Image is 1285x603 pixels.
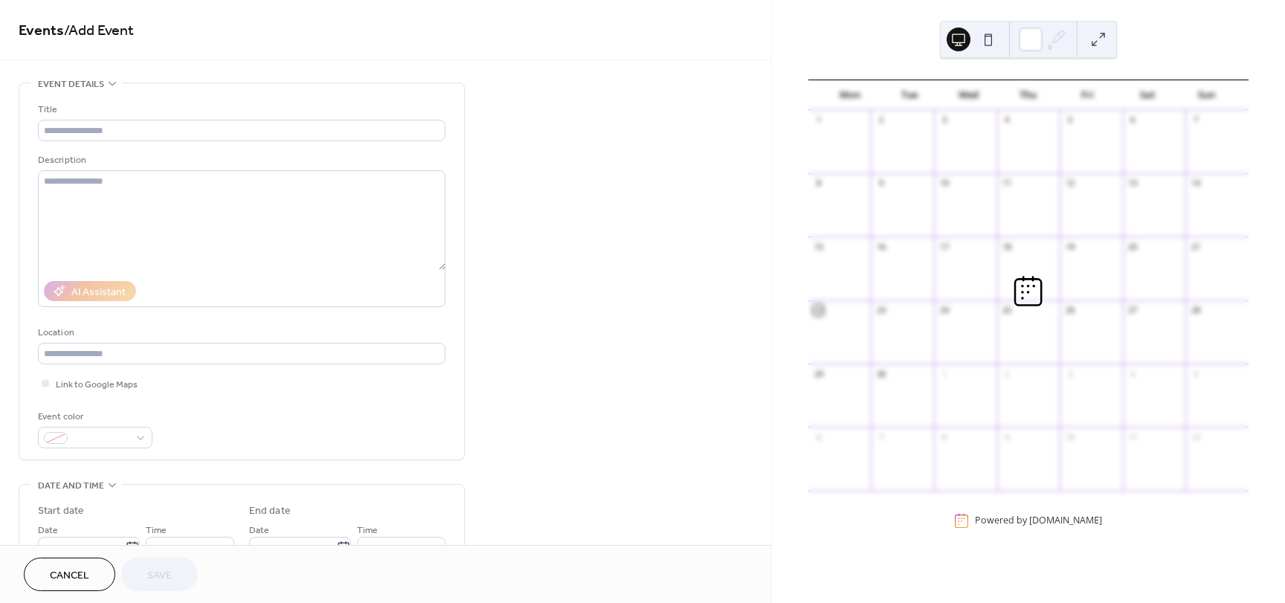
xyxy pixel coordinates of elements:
span: Link to Google Maps [56,377,138,393]
div: 4 [1127,368,1139,379]
div: 25 [1002,305,1013,316]
div: 1 [938,368,950,379]
div: 11 [1002,178,1013,189]
div: 5 [1190,368,1201,379]
div: 19 [1064,241,1075,252]
div: Title [38,102,442,117]
a: Events [19,16,64,45]
div: Location [38,325,442,341]
div: 10 [938,178,950,189]
span: Date and time [38,478,104,494]
div: 29 [813,368,824,379]
div: 5 [1064,115,1075,126]
div: 18 [1002,241,1013,252]
span: / Add Event [64,16,134,45]
div: 2 [1002,368,1013,379]
a: [DOMAIN_NAME] [1029,515,1102,527]
div: Start date [38,503,84,519]
div: End date [249,503,291,519]
div: 22 [813,305,824,316]
div: 30 [875,368,886,379]
div: 12 [1190,431,1201,442]
div: 23 [875,305,886,316]
span: Date [38,523,58,538]
div: Thu [999,80,1058,110]
div: 21 [1190,241,1201,252]
span: Time [146,523,167,538]
div: Mon [820,80,880,110]
div: 17 [938,241,950,252]
div: Sun [1177,80,1237,110]
div: 8 [813,178,824,189]
span: Time [357,523,378,538]
div: Description [38,152,442,168]
div: 14 [1190,178,1201,189]
div: 24 [938,305,950,316]
div: 10 [1064,431,1075,442]
div: Tue [880,80,939,110]
div: 8 [938,431,950,442]
div: 28 [1190,305,1201,316]
div: 12 [1064,178,1075,189]
span: Date [249,523,269,538]
div: 20 [1127,241,1139,252]
span: Event details [38,77,104,92]
div: 9 [1002,431,1013,442]
div: 7 [1190,115,1201,126]
div: 7 [875,431,886,442]
div: Sat [1118,80,1177,110]
div: 13 [1127,178,1139,189]
div: 16 [875,241,886,252]
div: 9 [875,178,886,189]
div: 6 [1127,115,1139,126]
div: 3 [1064,368,1075,379]
div: Powered by [975,515,1102,527]
span: Cancel [50,568,89,584]
div: 11 [1127,431,1139,442]
div: 2 [875,115,886,126]
div: 4 [1002,115,1013,126]
div: 15 [813,241,824,252]
div: 1 [813,115,824,126]
div: Fri [1058,80,1118,110]
div: 27 [1127,305,1139,316]
div: 26 [1064,305,1075,316]
button: Cancel [24,558,115,591]
div: Wed [939,80,999,110]
div: 6 [813,431,824,442]
div: 3 [938,115,950,126]
div: Event color [38,409,149,425]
